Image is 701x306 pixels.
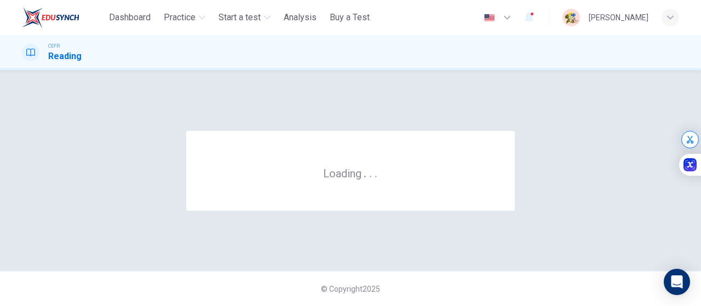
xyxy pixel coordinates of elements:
[48,50,82,63] h1: Reading
[159,8,210,27] button: Practice
[279,8,321,27] button: Analysis
[664,269,690,295] div: Open Intercom Messenger
[48,42,60,50] span: CEFR
[22,7,79,28] img: ELTC logo
[109,11,151,24] span: Dashboard
[22,7,105,28] a: ELTC logo
[369,163,372,181] h6: .
[330,11,370,24] span: Buy a Test
[325,8,374,27] button: Buy a Test
[284,11,317,24] span: Analysis
[323,166,378,180] h6: Loading
[321,285,380,293] span: © Copyright 2025
[482,14,496,22] img: en
[219,11,261,24] span: Start a test
[374,163,378,181] h6: .
[105,8,155,27] button: Dashboard
[589,11,648,24] div: [PERSON_NAME]
[363,163,367,181] h6: .
[164,11,196,24] span: Practice
[214,8,275,27] button: Start a test
[562,9,580,26] img: Profile picture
